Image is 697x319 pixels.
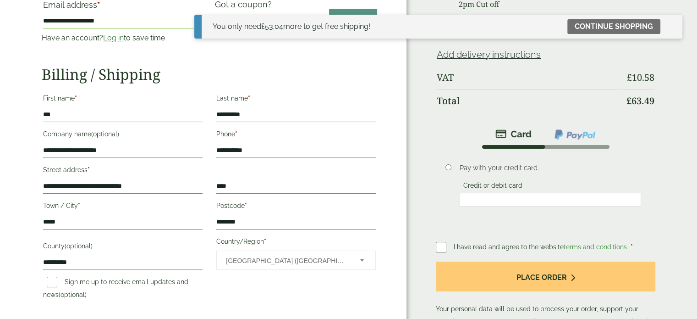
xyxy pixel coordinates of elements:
[631,243,633,251] abbr: required
[43,128,203,143] label: Company name
[264,238,266,245] abbr: required
[454,243,629,251] span: I have read and agree to the website
[495,129,532,140] img: stripe.png
[216,199,376,215] label: Postcode
[261,22,283,31] span: 53.04
[216,251,376,270] span: Country/Region
[75,95,77,102] abbr: required
[42,33,204,44] p: Have an account? to save time
[626,95,654,107] bdi: 63.49
[460,163,641,173] p: Pay with your credit card.
[78,202,80,209] abbr: required
[248,95,250,102] abbr: required
[216,128,376,143] label: Phone
[43,1,203,14] label: Email address
[59,291,87,298] span: (optional)
[65,242,93,250] span: (optional)
[462,196,638,204] iframe: Secure card payment input frame
[43,92,203,107] label: First name
[437,90,620,112] th: Total
[567,19,660,34] a: Continue shopping
[554,129,596,140] img: ppcp-gateway.png
[216,235,376,251] label: Country/Region
[460,182,526,192] label: Credit or debit card
[226,251,348,270] span: United Kingdom (UK)
[91,130,119,138] span: (optional)
[329,9,377,28] a: Apply
[627,71,632,84] span: £
[43,278,188,301] label: Sign me up to receive email updates and news
[47,277,57,287] input: Sign me up to receive email updates and news(optional)
[43,240,203,255] label: County
[43,199,203,215] label: Town / City
[627,71,654,84] bdi: 10.58
[436,262,655,291] button: Place order
[626,95,631,107] span: £
[340,14,366,24] span: Apply
[261,22,265,31] span: £
[88,166,90,173] abbr: required
[213,21,370,32] div: You only need more to get free shipping!
[564,243,627,251] a: terms and conditions
[245,202,247,209] abbr: required
[216,92,376,107] label: Last name
[103,34,124,42] a: Log in
[235,130,237,138] abbr: required
[42,66,377,83] h2: Billing / Shipping
[43,163,203,179] label: Street address
[437,49,541,60] a: Add delivery instructions
[437,67,620,89] th: VAT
